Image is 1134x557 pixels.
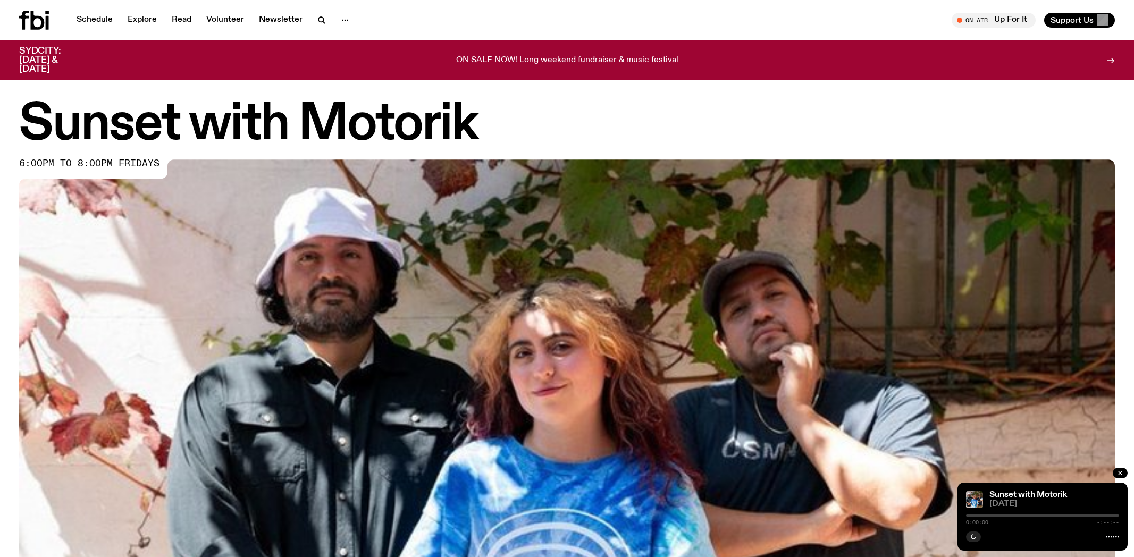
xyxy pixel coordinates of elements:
span: 6:00pm to 8:00pm fridays [19,159,159,168]
button: On AirUp For It [952,13,1036,28]
span: -:--:-- [1097,520,1119,525]
a: Sunset with Motorik [989,491,1067,499]
p: ON SALE NOW! Long weekend fundraiser & music festival [456,56,678,65]
span: Support Us [1051,15,1094,25]
span: 0:00:00 [966,520,988,525]
span: [DATE] [989,500,1119,508]
a: Explore [121,13,163,28]
h1: Sunset with Motorik [19,101,1115,149]
a: Volunteer [200,13,250,28]
h3: SYDCITY: [DATE] & [DATE] [19,47,87,74]
a: Newsletter [253,13,309,28]
a: Schedule [70,13,119,28]
a: Read [165,13,198,28]
button: Support Us [1044,13,1115,28]
img: Andrew, Reenie, and Pat stand in a row, smiling at the camera, in dappled light with a vine leafe... [966,491,983,508]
